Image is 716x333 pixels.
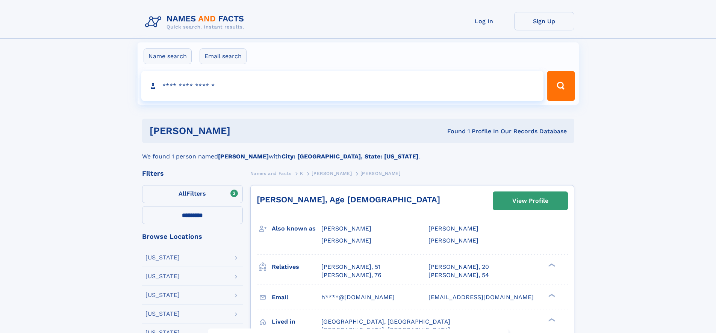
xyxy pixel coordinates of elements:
span: [PERSON_NAME] [312,171,352,176]
button: Search Button [547,71,575,101]
span: [PERSON_NAME] [360,171,401,176]
a: Sign Up [514,12,574,30]
div: Found 1 Profile In Our Records Database [339,127,567,136]
label: Email search [200,48,247,64]
div: [US_STATE] [145,292,180,298]
span: [GEOGRAPHIC_DATA], [GEOGRAPHIC_DATA] [321,318,450,325]
div: ❯ [546,317,556,322]
a: [PERSON_NAME], 51 [321,263,380,271]
h1: [PERSON_NAME] [150,126,339,136]
a: Names and Facts [250,169,292,178]
b: [PERSON_NAME] [218,153,269,160]
div: Filters [142,170,243,177]
a: Log In [454,12,514,30]
div: Browse Locations [142,233,243,240]
div: View Profile [512,192,548,209]
div: ❯ [546,262,556,267]
img: Logo Names and Facts [142,12,250,32]
span: [PERSON_NAME] [321,237,371,244]
div: [US_STATE] [145,273,180,279]
a: [PERSON_NAME], 76 [321,271,381,279]
a: K [300,169,303,178]
label: Name search [144,48,192,64]
input: search input [141,71,544,101]
h3: Lived in [272,315,321,328]
h3: Relatives [272,261,321,273]
b: City: [GEOGRAPHIC_DATA], State: [US_STATE] [282,153,418,160]
a: View Profile [493,192,568,210]
a: [PERSON_NAME], Age [DEMOGRAPHIC_DATA] [257,195,440,204]
span: [PERSON_NAME] [428,237,478,244]
a: [PERSON_NAME], 54 [428,271,489,279]
h3: Also known as [272,222,321,235]
a: [PERSON_NAME] [312,169,352,178]
span: [PERSON_NAME] [428,225,478,232]
div: [US_STATE] [145,311,180,317]
h3: Email [272,291,321,304]
span: [EMAIL_ADDRESS][DOMAIN_NAME] [428,294,534,301]
span: [PERSON_NAME] [321,225,371,232]
div: ❯ [546,293,556,298]
div: We found 1 person named with . [142,143,574,161]
div: [US_STATE] [145,255,180,261]
span: K [300,171,303,176]
a: [PERSON_NAME], 20 [428,263,489,271]
label: Filters [142,185,243,203]
span: All [179,190,186,197]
